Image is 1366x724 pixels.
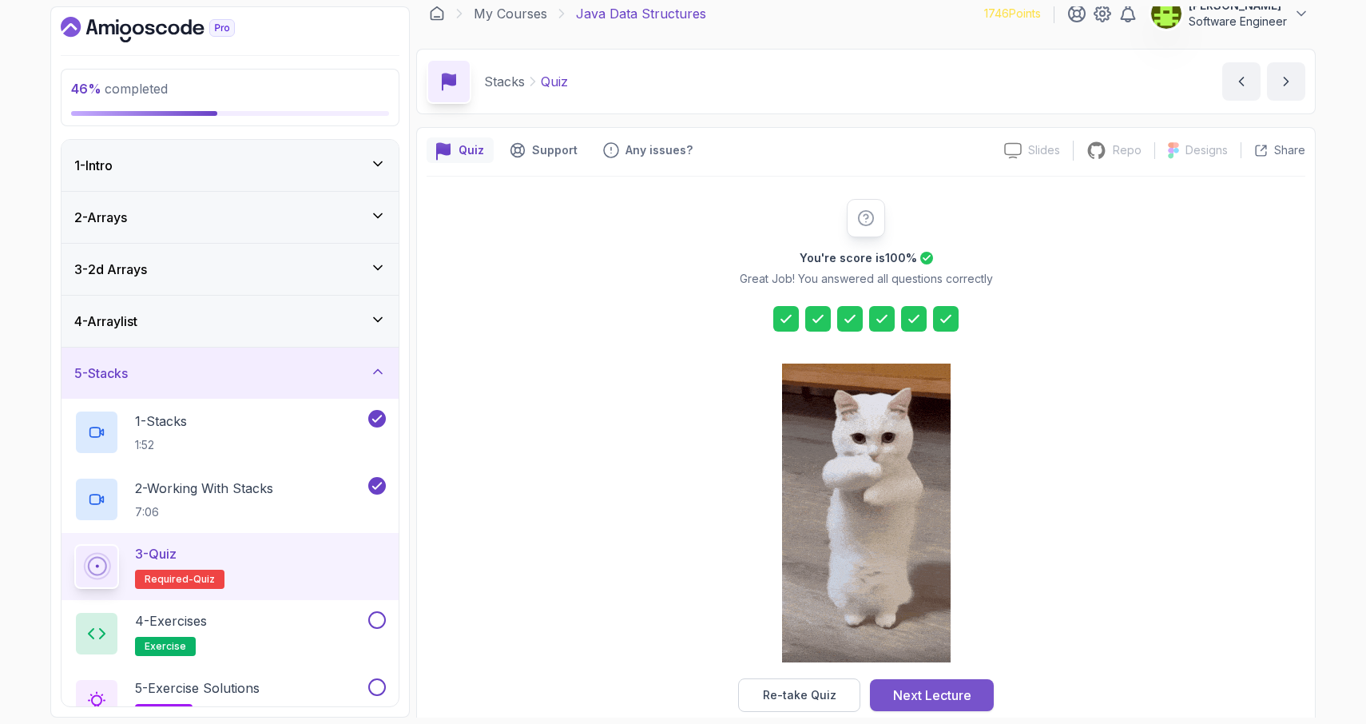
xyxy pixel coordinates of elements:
p: 1 - Stacks [135,412,187,431]
button: 3-QuizRequired-quiz [74,544,386,589]
p: Quiz [459,142,484,158]
p: Quiz [541,72,568,91]
button: 1-Intro [62,140,399,191]
button: Share [1241,142,1305,158]
img: cool-cat [782,364,951,662]
button: 1-Stacks1:52 [74,410,386,455]
p: Software Engineer [1189,14,1287,30]
button: Support button [500,137,587,163]
p: 4 - Exercises [135,611,207,631]
button: Next Lecture [870,679,994,711]
button: 2-Arrays [62,192,399,243]
p: Slides [1028,142,1060,158]
button: 4-Exercisesexercise [74,611,386,656]
h3: 1 - Intro [74,156,113,175]
p: Great Job! You answered all questions correctly [740,271,993,287]
p: Repo [1113,142,1142,158]
p: 7:06 [135,504,273,520]
h3: 4 - Arraylist [74,312,137,331]
span: Required- [145,573,193,586]
button: Re-take Quiz [738,678,860,712]
a: Dashboard [429,6,445,22]
p: 2 - Working With Stacks [135,479,273,498]
button: previous content [1222,62,1261,101]
h3: 5 - Stacks [74,364,128,383]
button: 3-2d Arrays [62,244,399,295]
p: 3 - Quiz [135,544,177,563]
h3: 2 - Arrays [74,208,127,227]
button: 5-Exercise Solutionssolution [74,678,386,723]
div: Re-take Quiz [763,687,836,703]
p: 5 - Exercise Solutions [135,678,260,698]
span: completed [71,81,168,97]
p: 1746 Points [984,6,1041,22]
p: Share [1274,142,1305,158]
span: quiz [193,573,215,586]
span: exercise [145,640,186,653]
button: next content [1267,62,1305,101]
button: 2-Working With Stacks7:06 [74,477,386,522]
p: 1:52 [135,437,187,453]
button: 5-Stacks [62,348,399,399]
p: Java Data Structures [576,4,706,23]
h3: 3 - 2d Arrays [74,260,147,279]
a: Dashboard [61,17,272,42]
button: 4-Arraylist [62,296,399,347]
button: quiz button [427,137,494,163]
button: Feedback button [594,137,702,163]
a: My Courses [474,4,547,23]
span: 46 % [71,81,101,97]
p: Designs [1185,142,1228,158]
h2: You're score is 100 % [800,250,917,266]
div: Next Lecture [893,686,971,705]
p: Stacks [484,72,525,91]
p: Support [532,142,578,158]
p: Any issues? [625,142,693,158]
